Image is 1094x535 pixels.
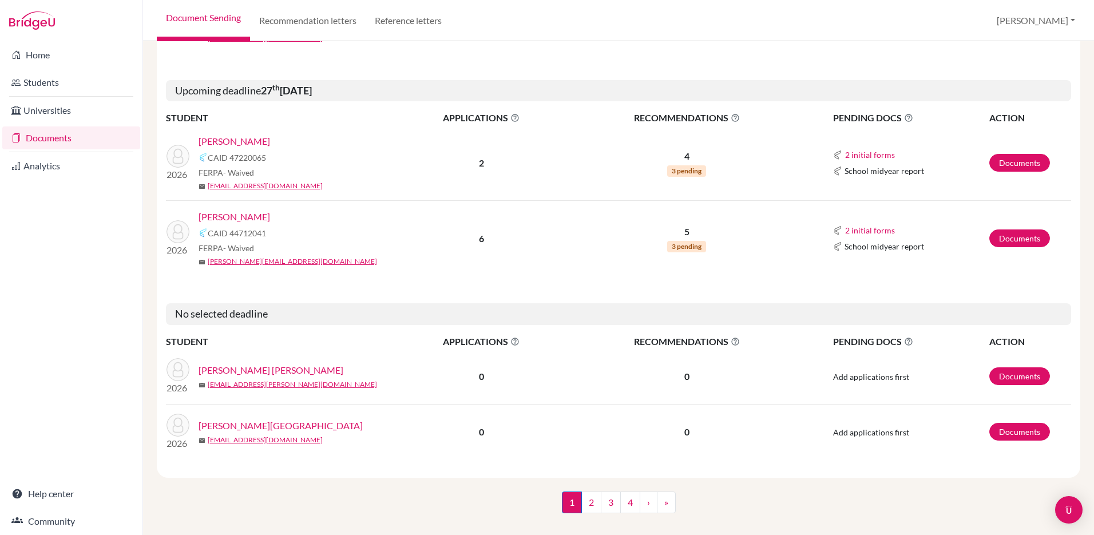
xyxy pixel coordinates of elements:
[2,43,140,66] a: Home
[562,492,676,522] nav: ...
[640,492,657,513] a: ›
[2,154,140,177] a: Analytics
[568,370,805,383] p: 0
[989,423,1050,441] a: Documents
[166,110,395,125] th: STUDENT
[833,111,988,125] span: PENDING DOCS
[568,335,805,348] span: RECOMMENDATIONS
[992,10,1080,31] button: [PERSON_NAME]
[581,492,601,513] a: 2
[620,492,640,513] a: 4
[167,437,189,450] p: 2026
[223,243,254,253] span: - Waived
[199,167,254,179] span: FERPA
[208,379,377,390] a: [EMAIL_ADDRESS][PERSON_NAME][DOMAIN_NAME]
[989,334,1071,349] th: ACTION
[199,363,343,377] a: [PERSON_NAME] [PERSON_NAME]
[166,80,1071,102] h5: Upcoming deadline
[1055,496,1083,524] div: Open Intercom Messenger
[167,243,189,257] p: 2026
[2,510,140,533] a: Community
[833,167,842,176] img: Common App logo
[261,84,312,97] b: 27 [DATE]
[9,11,55,30] img: Bridge-U
[989,110,1071,125] th: ACTION
[989,154,1050,172] a: Documents
[833,372,909,382] span: Add applications first
[479,233,484,244] b: 6
[199,153,208,162] img: Common App logo
[479,426,484,437] b: 0
[601,492,621,513] a: 3
[845,165,924,177] span: School midyear report
[2,71,140,94] a: Students
[833,335,988,348] span: PENDING DOCS
[833,427,909,437] span: Add applications first
[479,371,484,382] b: 0
[2,482,140,505] a: Help center
[199,228,208,237] img: Common App logo
[208,152,266,164] span: CAID 47220065
[208,435,323,445] a: [EMAIL_ADDRESS][DOMAIN_NAME]
[208,181,323,191] a: [EMAIL_ADDRESS][DOMAIN_NAME]
[2,99,140,122] a: Universities
[989,229,1050,247] a: Documents
[199,259,205,265] span: mail
[833,226,842,235] img: Common App logo
[845,148,895,161] button: 2 initial forms
[199,437,205,444] span: mail
[199,382,205,389] span: mail
[667,165,706,177] span: 3 pending
[167,145,189,168] img: Clayton, Henry
[568,111,805,125] span: RECOMMENDATIONS
[167,220,189,243] img: Penón Gillen, Luisa
[272,83,280,92] sup: th
[199,419,363,433] a: [PERSON_NAME][GEOGRAPHIC_DATA]
[223,168,254,177] span: - Waived
[989,367,1050,385] a: Documents
[562,492,582,513] span: 1
[395,335,567,348] span: APPLICATIONS
[167,358,189,381] img: Betancourt Blohm, Rodrigo Alejandro
[568,149,805,163] p: 4
[167,414,189,437] img: Blohm, Victoria
[568,425,805,439] p: 0
[845,224,895,237] button: 2 initial forms
[199,183,205,190] span: mail
[568,225,805,239] p: 5
[167,168,189,181] p: 2026
[667,241,706,252] span: 3 pending
[479,157,484,168] b: 2
[657,492,676,513] a: »
[167,381,189,395] p: 2026
[2,126,140,149] a: Documents
[208,227,266,239] span: CAID 44712041
[199,35,205,42] span: mail
[199,134,270,148] a: [PERSON_NAME]
[845,240,924,252] span: School midyear report
[166,334,395,349] th: STUDENT
[199,210,270,224] a: [PERSON_NAME]
[166,303,1071,325] h5: No selected deadline
[395,111,567,125] span: APPLICATIONS
[208,256,377,267] a: [PERSON_NAME][EMAIL_ADDRESS][DOMAIN_NAME]
[833,242,842,251] img: Common App logo
[833,150,842,160] img: Common App logo
[199,242,254,254] span: FERPA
